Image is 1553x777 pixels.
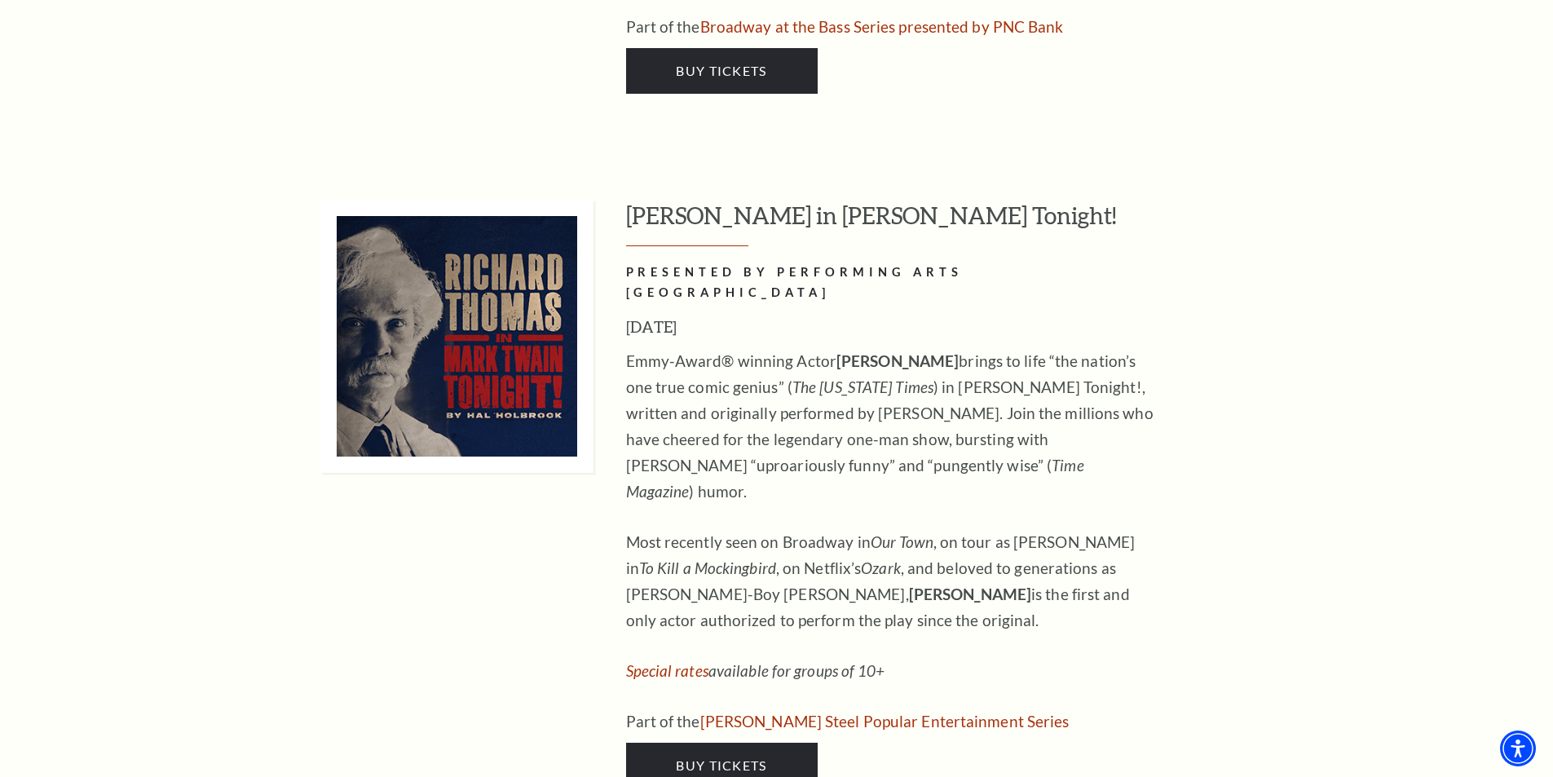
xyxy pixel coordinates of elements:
[626,14,1156,40] p: Part of the
[320,200,593,473] img: Richard Thomas in Mark Twain Tonight!
[626,263,1156,303] h2: PRESENTED BY PERFORMING ARTS [GEOGRAPHIC_DATA]
[626,529,1156,634] p: Most recently seen on Broadway in , on tour as [PERSON_NAME] in , on Netflix’s , and beloved to g...
[639,558,776,577] em: To Kill a Mockingbird
[626,661,885,680] em: available for groups of 10+
[626,48,818,94] a: Buy Tickets
[626,456,1084,501] em: Time Magazine
[676,63,766,78] span: Buy Tickets
[626,200,1282,246] h3: [PERSON_NAME] in [PERSON_NAME] Tonight!
[909,585,1031,603] strong: [PERSON_NAME]
[626,314,1156,340] h3: [DATE]
[836,351,959,370] strong: [PERSON_NAME]
[861,558,901,577] em: Ozark
[700,712,1070,731] a: Irwin Steel Popular Entertainment Series - open in a new tab
[626,661,708,680] a: Special rates
[626,348,1156,505] p: Emmy-Award® winning Actor brings to life “the nation’s one true comic genius” ( ) in [PERSON_NAME...
[871,532,933,551] em: Our Town
[792,377,933,396] em: The [US_STATE] Times
[626,709,1156,735] p: Part of the
[1500,731,1536,766] div: Accessibility Menu
[676,757,766,773] span: Buy Tickets
[700,17,1064,36] a: Broadway at the Bass Series presented by PNC Bank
